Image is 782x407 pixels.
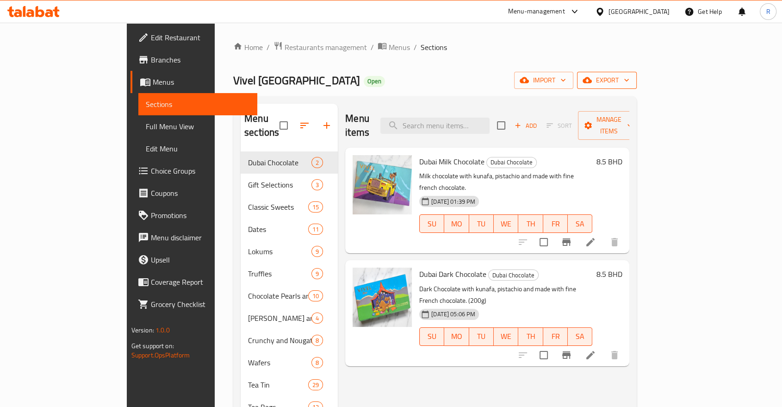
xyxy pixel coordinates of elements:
a: Upsell [130,249,257,271]
li: / [414,42,417,53]
span: Get support on: [131,340,174,352]
div: items [311,357,323,368]
a: Edit Restaurant [130,26,257,49]
li: / [371,42,374,53]
button: MO [444,214,469,233]
div: items [308,224,323,235]
a: Menus [378,41,410,53]
span: Menus [153,76,250,88]
div: items [308,379,323,390]
span: Menu disclaimer [151,232,250,243]
a: Sections [138,93,257,115]
span: 9 [312,247,323,256]
h2: Menu items [345,112,369,139]
span: import [521,75,566,86]
div: items [311,268,323,279]
a: Full Menu View [138,115,257,138]
div: Dubai Chocolate [488,269,539,281]
span: Tea Tin [248,379,308,390]
span: 3 [312,181,323,189]
h6: 8.5 BHD [596,155,622,168]
span: Classic Sweets [248,201,308,213]
span: Sections [421,42,447,53]
p: Milk chocolate with kunafa, pistachio and made with fine french chocolate. [419,170,592,194]
a: Edit Menu [138,138,257,160]
button: TU [469,327,494,346]
span: Dubai Chocolate [489,270,538,281]
div: items [311,313,323,324]
span: Branches [151,54,250,65]
span: Dubai Chocolate [248,157,311,168]
button: SU [419,214,444,233]
div: Gift Selections3 [241,174,338,196]
div: items [308,290,323,301]
span: Crunchy and Nougat [248,335,311,346]
img: Dubai Dark Chocolate [353,268,412,327]
span: 1.0.0 [155,324,170,336]
a: Coverage Report [130,271,257,293]
span: 29 [309,381,323,389]
div: Dubai Chocolate2 [241,151,338,174]
span: WE [497,217,515,231]
a: Edit menu item [585,237,596,248]
span: Grocery Checklist [151,299,250,310]
div: [PERSON_NAME] and Pistachiotti Chocolate4 [241,307,338,329]
a: Promotions [130,204,257,226]
span: export [584,75,629,86]
span: 2 [312,158,323,167]
span: Add [513,120,538,131]
span: 15 [309,203,323,212]
button: import [514,72,573,89]
img: Dubai Milk Chocolate [353,155,412,214]
p: Dark Chocolate with kunafa, pistachio and made with fine French chocolate. (200g) [419,283,592,307]
span: TH [522,330,539,343]
span: Gift Selections [248,179,311,190]
button: TH [518,214,543,233]
button: Add [511,119,540,133]
a: Grocery Checklist [130,293,257,315]
a: Coupons [130,182,257,204]
span: Version: [131,324,154,336]
span: WE [497,330,515,343]
div: Giandutti and Pistachiotti Chocolate [248,313,311,324]
span: Choice Groups [151,165,250,176]
div: [GEOGRAPHIC_DATA] [608,6,670,17]
span: [DATE] 01:39 PM [428,197,479,206]
button: SU [419,327,444,346]
span: FR [547,330,564,343]
span: Dates [248,224,308,235]
button: delete [603,344,626,366]
span: 8 [312,336,323,345]
div: Classic Sweets15 [241,196,338,218]
div: Truffles [248,268,311,279]
span: Select to update [534,232,553,252]
span: Vivel [GEOGRAPHIC_DATA] [233,70,360,91]
span: TU [473,330,490,343]
a: Branches [130,49,257,71]
span: Open [364,77,385,85]
button: Branch-specific-item [555,231,577,253]
span: Upsell [151,254,250,265]
span: 11 [309,225,323,234]
a: Menus [130,71,257,93]
input: search [380,118,490,134]
span: Edit Restaurant [151,32,250,43]
span: Chocolate Pearls and Dragee [248,290,308,301]
button: WE [494,214,518,233]
button: delete [603,231,626,253]
button: SA [568,327,592,346]
div: Chocolate Pearls and Dragee10 [241,285,338,307]
div: items [311,179,323,190]
span: Menus [389,42,410,53]
button: FR [543,214,568,233]
div: Wafers8 [241,351,338,374]
div: Tea Tin29 [241,374,338,396]
button: FR [543,327,568,346]
span: Full Menu View [146,121,250,132]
